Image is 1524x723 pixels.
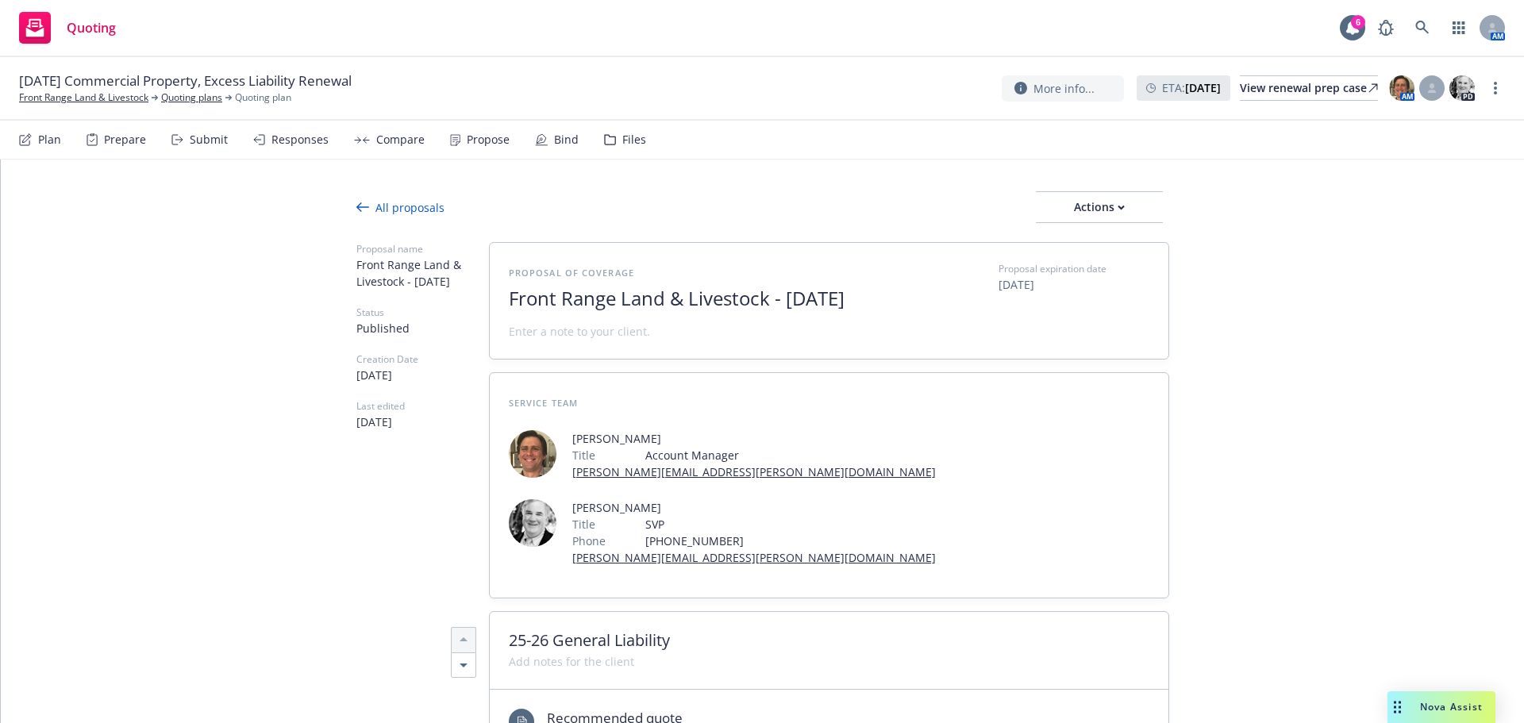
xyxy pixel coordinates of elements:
span: 25-26 General Liability [509,631,1149,650]
span: [DATE] Commercial Property, Excess Liability Renewal [19,71,352,90]
span: Creation Date [356,352,489,367]
strong: [DATE] [1185,80,1221,95]
div: Bind [554,133,579,146]
span: [DATE] [999,276,1149,293]
a: more [1486,79,1505,98]
span: Proposal expiration date [999,262,1106,276]
span: Proposal of coverage [509,267,634,279]
button: Nova Assist [1387,691,1495,723]
span: Quoting plan [235,90,291,105]
div: 6 [1351,15,1365,29]
span: Front Range Land & Livestock - [DATE] [509,287,898,310]
span: Nova Assist [1420,700,1483,713]
button: Actions [1036,191,1163,223]
span: Phone [572,533,606,549]
div: Plan [38,133,61,146]
div: Actions [1036,192,1163,222]
span: Front Range Land & Livestock - [DATE] [356,256,489,290]
span: More info... [1033,80,1095,97]
span: ETA : [1162,79,1221,96]
div: Files [622,133,646,146]
div: View renewal prep case [1240,76,1378,100]
span: Last edited [356,399,489,413]
a: Quoting [13,6,122,50]
span: [PHONE_NUMBER] [645,533,936,549]
a: View renewal prep case [1240,75,1378,101]
span: Account Manager [645,447,936,463]
a: Switch app [1443,12,1475,44]
span: Published [356,320,489,337]
a: Quoting plans [161,90,222,105]
div: Compare [376,133,425,146]
span: SVP [645,516,936,533]
a: [PERSON_NAME][EMAIL_ADDRESS][PERSON_NAME][DOMAIN_NAME] [572,464,936,479]
span: Status [356,306,489,320]
div: Propose [467,133,510,146]
span: Title [572,516,595,533]
button: More info... [1002,75,1124,102]
img: employee photo [509,499,556,547]
div: Responses [271,133,329,146]
span: [PERSON_NAME] [572,499,936,516]
span: Proposal name [356,242,489,256]
a: Front Range Land & Livestock [19,90,148,105]
div: Submit [190,133,228,146]
span: [PERSON_NAME] [572,430,936,447]
span: Title [572,447,595,463]
a: [PERSON_NAME][EMAIL_ADDRESS][PERSON_NAME][DOMAIN_NAME] [572,550,936,565]
img: employee photo [509,430,556,478]
div: All proposals [356,199,444,216]
img: photo [1389,75,1414,101]
span: [DATE] [356,367,489,383]
img: photo [1449,75,1475,101]
span: Service Team [509,397,578,409]
a: Search [1407,12,1438,44]
span: Quoting [67,21,116,34]
a: Report a Bug [1370,12,1402,44]
div: Drag to move [1387,691,1407,723]
span: [DATE] [356,413,489,430]
div: Prepare [104,133,146,146]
